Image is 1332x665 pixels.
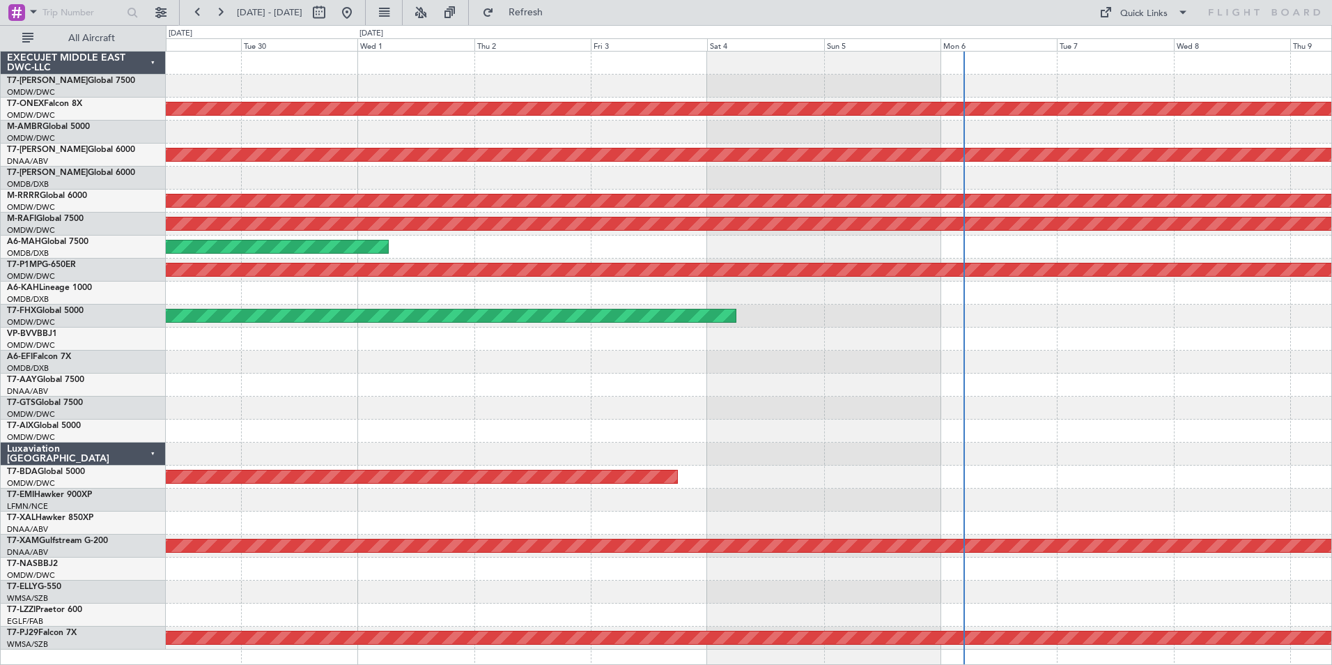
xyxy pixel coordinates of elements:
[7,560,58,568] a: T7-NASBBJ2
[7,215,36,223] span: M-RAFI
[7,192,40,200] span: M-RRRR
[7,317,55,328] a: OMDW/DWC
[7,399,83,407] a: T7-GTSGlobal 7500
[7,606,82,614] a: T7-LZZIPraetor 600
[7,156,48,167] a: DNAA/ABV
[7,422,33,430] span: T7-AIX
[7,238,88,246] a: A6-MAHGlobal 7500
[7,560,38,568] span: T7-NAS
[7,215,84,223] a: M-RAFIGlobal 7500
[824,38,940,51] div: Sun 5
[241,38,357,51] div: Tue 30
[7,340,55,351] a: OMDW/DWC
[7,432,55,443] a: OMDW/DWC
[7,616,43,627] a: EGLF/FAB
[7,583,61,591] a: T7-ELLYG-550
[7,468,38,476] span: T7-BDA
[7,271,55,282] a: OMDW/DWC
[7,284,92,292] a: A6-KAHLineage 1000
[7,225,55,236] a: OMDW/DWC
[36,33,147,43] span: All Aircraft
[7,294,49,305] a: OMDB/DXB
[7,422,81,430] a: T7-AIXGlobal 5000
[7,593,48,604] a: WMSA/SZB
[7,399,36,407] span: T7-GTS
[7,110,55,121] a: OMDW/DWC
[7,501,48,512] a: LFMN/NCE
[7,639,48,650] a: WMSA/SZB
[7,468,85,476] a: T7-BDAGlobal 5000
[1174,38,1290,51] div: Wed 8
[7,192,87,200] a: M-RRRRGlobal 6000
[591,38,707,51] div: Fri 3
[7,629,77,637] a: T7-PJ29Falcon 7X
[7,179,49,190] a: OMDB/DXB
[7,570,55,581] a: OMDW/DWC
[7,87,55,98] a: OMDW/DWC
[7,409,55,420] a: OMDW/DWC
[497,8,555,17] span: Refresh
[359,28,383,40] div: [DATE]
[7,583,38,591] span: T7-ELLY
[7,202,55,213] a: OMDW/DWC
[7,376,37,384] span: T7-AAY
[476,1,559,24] button: Refresh
[7,100,44,108] span: T7-ONEX
[7,330,37,338] span: VP-BVV
[7,353,71,361] a: A6-EFIFalcon 7X
[7,284,39,292] span: A6-KAH
[7,146,88,154] span: T7-[PERSON_NAME]
[7,123,90,131] a: M-AMBRGlobal 5000
[7,514,36,522] span: T7-XAL
[7,330,57,338] a: VP-BVVBBJ1
[7,133,55,144] a: OMDW/DWC
[7,100,82,108] a: T7-ONEXFalcon 8X
[1120,7,1168,21] div: Quick Links
[7,491,34,499] span: T7-EMI
[7,606,36,614] span: T7-LZZI
[7,537,39,545] span: T7-XAM
[7,386,48,397] a: DNAA/ABV
[7,261,42,269] span: T7-P1MP
[7,514,93,522] a: T7-XALHawker 850XP
[940,38,1057,51] div: Mon 6
[7,629,38,637] span: T7-PJ29
[42,2,123,23] input: Trip Number
[7,77,88,85] span: T7-[PERSON_NAME]
[7,307,84,315] a: T7-FHXGlobal 5000
[1092,1,1195,24] button: Quick Links
[7,169,135,177] a: T7-[PERSON_NAME]Global 6000
[7,146,135,154] a: T7-[PERSON_NAME]Global 6000
[7,524,48,535] a: DNAA/ABV
[707,38,823,51] div: Sat 4
[474,38,591,51] div: Thu 2
[1057,38,1173,51] div: Tue 7
[7,307,36,315] span: T7-FHX
[7,261,76,269] a: T7-P1MPG-650ER
[357,38,474,51] div: Wed 1
[15,27,151,49] button: All Aircraft
[7,537,108,545] a: T7-XAMGulfstream G-200
[7,376,84,384] a: T7-AAYGlobal 7500
[7,238,41,246] span: A6-MAH
[7,491,92,499] a: T7-EMIHawker 900XP
[7,123,42,131] span: M-AMBR
[7,363,49,374] a: OMDB/DXB
[7,248,49,259] a: OMDB/DXB
[7,353,33,361] span: A6-EFI
[7,169,88,177] span: T7-[PERSON_NAME]
[7,77,135,85] a: T7-[PERSON_NAME]Global 7500
[7,478,55,489] a: OMDW/DWC
[237,6,302,19] span: [DATE] - [DATE]
[7,547,48,558] a: DNAA/ABV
